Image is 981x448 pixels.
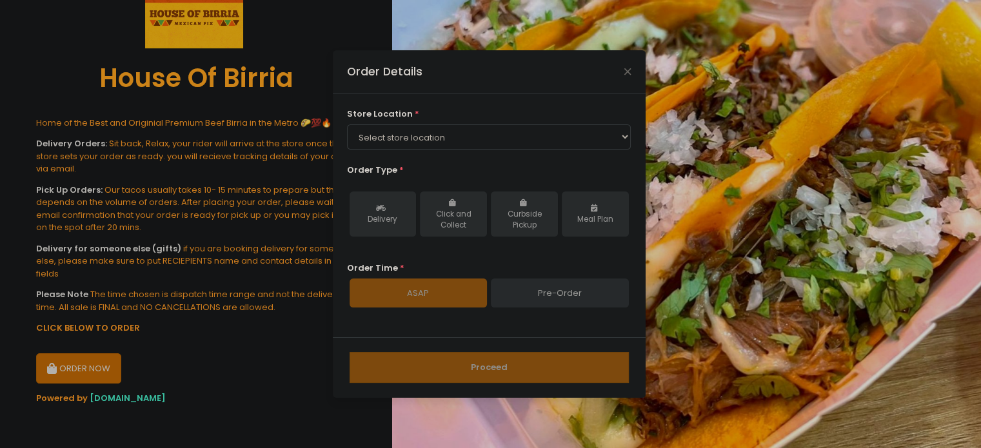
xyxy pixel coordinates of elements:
[562,191,628,237] button: Meal Plan
[350,352,629,383] button: Proceed
[420,191,486,237] button: Click and Collect
[571,214,619,226] div: Meal Plan
[624,68,631,75] button: Close
[347,262,398,274] span: Order Time
[347,108,413,120] span: store location
[500,209,548,231] div: Curbside Pickup
[429,209,477,231] div: Click and Collect
[347,164,397,176] span: Order Type
[350,191,416,237] button: Delivery
[347,63,422,80] div: Order Details
[359,214,407,226] div: Delivery
[491,191,557,237] button: Curbside Pickup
